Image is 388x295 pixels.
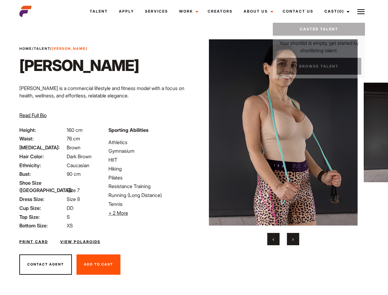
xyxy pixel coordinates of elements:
[108,156,190,163] li: HIIT
[108,127,148,133] strong: Sporting Abilities
[52,46,88,51] strong: [PERSON_NAME]
[84,3,113,20] a: Talent
[19,46,88,51] span: / /
[139,3,174,20] a: Services
[357,8,365,15] img: Burger icon
[108,139,190,146] li: Athletics
[108,210,128,216] span: + 2 More
[277,3,319,20] a: Contact Us
[19,222,65,229] span: Bottom Size:
[108,191,190,199] li: Running (Long Distance)
[276,58,361,75] a: Browse Talent
[67,162,89,168] span: Caucasian
[67,205,73,211] span: DD
[108,165,190,172] li: Hiking
[19,204,65,212] span: Cup Size:
[19,254,72,275] button: Contact Agent
[19,239,48,245] a: Print Card
[337,9,344,14] span: (0)
[19,135,65,142] span: Waist:
[108,200,190,208] li: Tennis
[19,144,65,151] span: [MEDICAL_DATA]:
[174,3,202,20] a: Work
[19,170,65,178] span: Bust:
[67,171,81,177] span: 90 cm
[272,236,274,242] span: Previous
[84,262,113,266] span: Add To Cast
[67,153,92,159] span: Dark Brown
[273,23,365,36] a: Casted Talent
[19,85,190,99] p: [PERSON_NAME] is a commercial lifestyle and fitness model with a focus on health, wellness, and e...
[202,3,238,20] a: Creators
[67,136,80,142] span: 76 cm
[319,3,353,20] a: Cast(0)
[19,179,65,194] span: Shoe Size ([GEOGRAPHIC_DATA]):
[67,144,80,151] span: Brown
[273,36,365,54] p: Your shortlist is empty, get started by shortlisting talent.
[19,126,65,134] span: Height:
[19,112,47,118] span: Read Full Bio
[108,183,190,190] li: Resistance Training
[292,236,294,242] span: Next
[67,222,73,229] span: XS
[67,127,83,133] span: 160 cm
[19,104,190,126] p: Through her modeling and wellness brand, HEAL, she inspires others on their wellness journeys—cha...
[19,112,47,119] button: Read Full Bio
[67,187,80,193] span: Size 7
[238,3,277,20] a: About Us
[67,196,80,202] span: Size 8
[19,162,65,169] span: Ethnicity:
[19,46,32,51] a: Home
[60,239,100,245] a: View Polaroids
[34,46,50,51] a: Talent
[19,56,139,75] h1: [PERSON_NAME]
[19,195,65,203] span: Dress Size:
[113,3,139,20] a: Apply
[108,174,190,181] li: Pilates
[67,214,70,220] span: S
[108,147,190,155] li: Gymnasium
[76,254,120,275] button: Add To Cast
[19,213,65,221] span: Top Size:
[19,5,32,18] img: cropped-aefm-brand-fav-22-square.png
[19,153,65,160] span: Hair Color:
